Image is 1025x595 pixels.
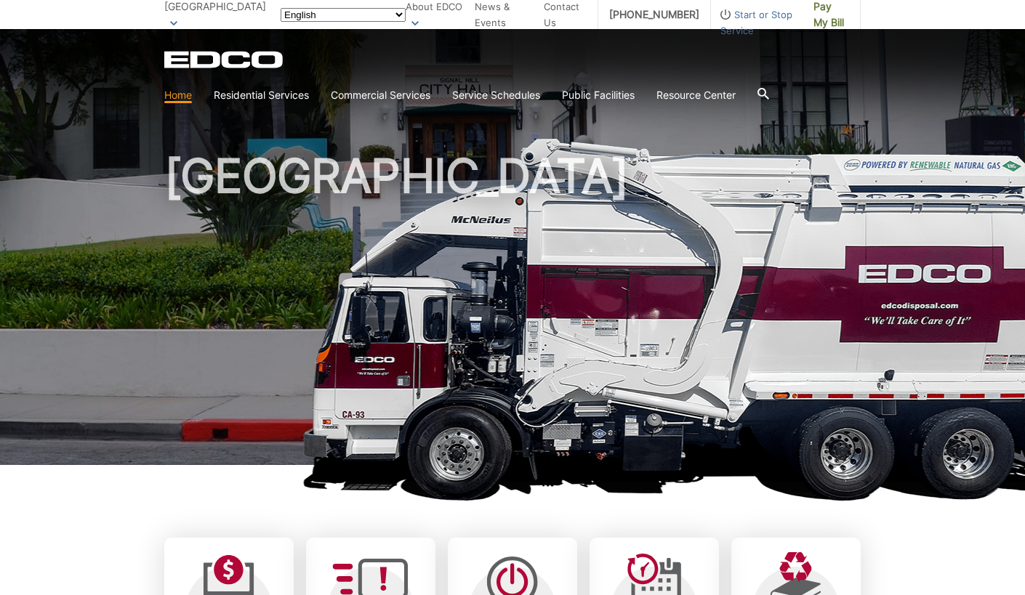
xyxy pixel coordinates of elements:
a: Commercial Services [331,87,430,103]
a: Home [164,87,192,103]
select: Select a language [281,8,406,22]
h1: [GEOGRAPHIC_DATA] [164,153,861,471]
a: Public Facilities [562,87,635,103]
a: Service Schedules [452,87,540,103]
a: EDCD logo. Return to the homepage. [164,51,285,68]
a: Residential Services [214,87,309,103]
a: Resource Center [656,87,736,103]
